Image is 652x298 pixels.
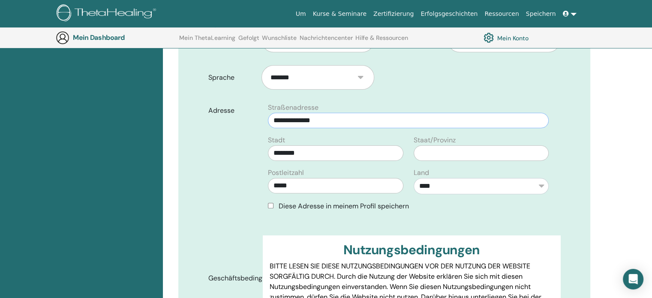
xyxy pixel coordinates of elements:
[179,34,235,42] font: Mein ThetaLearning
[268,135,285,144] font: Stadt
[300,34,353,42] font: Nachrichtencenter
[370,6,417,22] a: Zertifizierung
[313,10,367,17] font: Kurse & Seminare
[238,34,259,48] a: Gefolgt
[57,4,159,24] img: logo.png
[238,34,259,42] font: Gefolgt
[208,274,282,283] font: Geschäftsbedingungen
[296,10,306,17] font: Um
[497,34,529,42] font: Mein Konto
[523,6,559,22] a: Speichern
[262,34,297,48] a: Wunschliste
[623,269,643,289] div: Öffnen Sie den Intercom Messenger
[373,10,414,17] font: Zertifizierung
[343,241,480,258] font: Nutzungsbedingungen
[417,6,481,22] a: Erfolgsgeschichten
[526,10,556,17] font: Speichern
[484,30,529,45] a: Mein Konto
[355,34,408,42] font: Hilfe & Ressourcen
[279,202,409,211] font: Diese Adresse in meinem Profil speichern
[268,168,304,177] font: Postleitzahl
[300,34,353,48] a: Nachrichtencenter
[309,6,370,22] a: Kurse & Seminare
[484,30,494,45] img: cog.svg
[292,6,309,22] a: Um
[421,10,478,17] font: Erfolgsgeschichten
[208,73,234,82] font: Sprache
[73,33,125,42] font: Mein Dashboard
[481,6,522,22] a: Ressourcen
[208,106,234,115] font: Adresse
[414,135,456,144] font: Staat/Provinz
[179,34,235,48] a: Mein ThetaLearning
[268,103,318,112] font: Straßenadresse
[414,168,429,177] font: Land
[56,31,69,45] img: generic-user-icon.jpg
[262,34,297,42] font: Wunschliste
[355,34,408,48] a: Hilfe & Ressourcen
[484,10,519,17] font: Ressourcen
